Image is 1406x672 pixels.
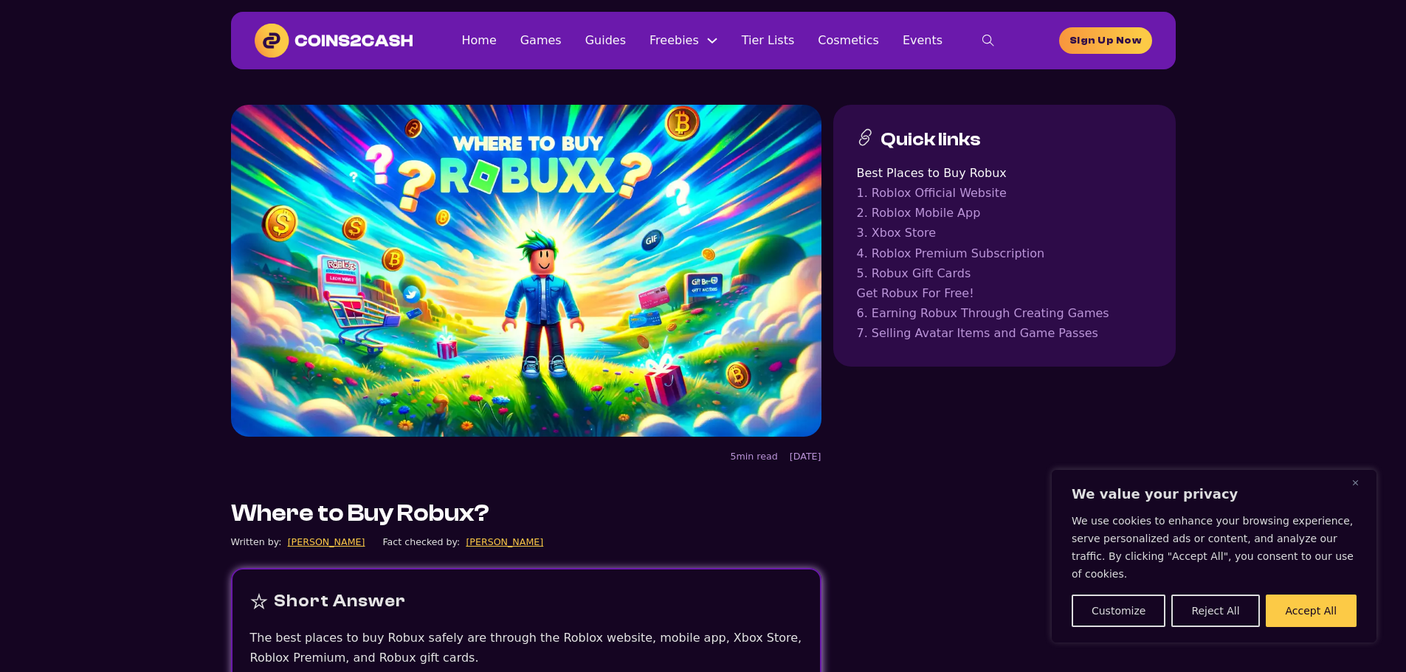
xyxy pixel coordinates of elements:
a: 3. Xbox Store [857,223,1152,243]
a: homepage [1059,27,1151,54]
div: 5min read [731,448,778,464]
button: toggle search [966,26,1010,55]
h3: Quick links [881,128,981,151]
button: Reject All [1171,595,1259,627]
span: The best places to buy Robux safely are through the Roblox website, mobile app, Xbox Store, Roblo... [250,631,802,665]
button: Accept All [1266,595,1357,627]
a: 1. Roblox Official Website [857,183,1152,203]
a: Games [520,30,562,50]
img: Where to buy Robux [231,105,821,437]
button: Close [1352,474,1370,491]
img: Coins2Cash Logo [255,24,413,58]
a: Get Robux For Free! [857,283,1152,303]
nav: Table of contents [857,163,1152,344]
a: Best Places to Buy Robux [857,163,1152,183]
button: Customize [1072,595,1165,627]
a: 5. Robux Gift Cards [857,263,1152,283]
div: Written by: [231,534,282,550]
div: We value your privacy [1052,470,1376,642]
a: Cosmetics [818,30,879,50]
a: 2. Roblox Mobile App [857,203,1152,223]
p: We value your privacy [1072,485,1357,503]
a: Home [461,30,496,50]
a: Freebies [649,30,699,50]
a: Tier Lists [742,30,795,50]
a: 4. Roblox Premium Subscription [857,243,1152,263]
p: We use cookies to enhance your browsing experience, serve personalized ads or content, and analyz... [1072,512,1357,583]
div: [DATE] [790,448,821,464]
a: Guides [585,30,626,50]
a: 6. Earning Robux Through Creating Games [857,303,1152,323]
button: Freebies Sub menu [706,35,718,46]
img: Close [1352,479,1359,486]
a: [PERSON_NAME] [288,534,365,550]
h1: Where to Buy Robux? [231,499,489,528]
div: Short Answer [274,587,406,616]
div: Fact checked by: [383,534,461,550]
a: [PERSON_NAME] [466,534,543,550]
a: Events [903,30,942,50]
a: 7. Selling Avatar Items and Game Passes [857,323,1152,343]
